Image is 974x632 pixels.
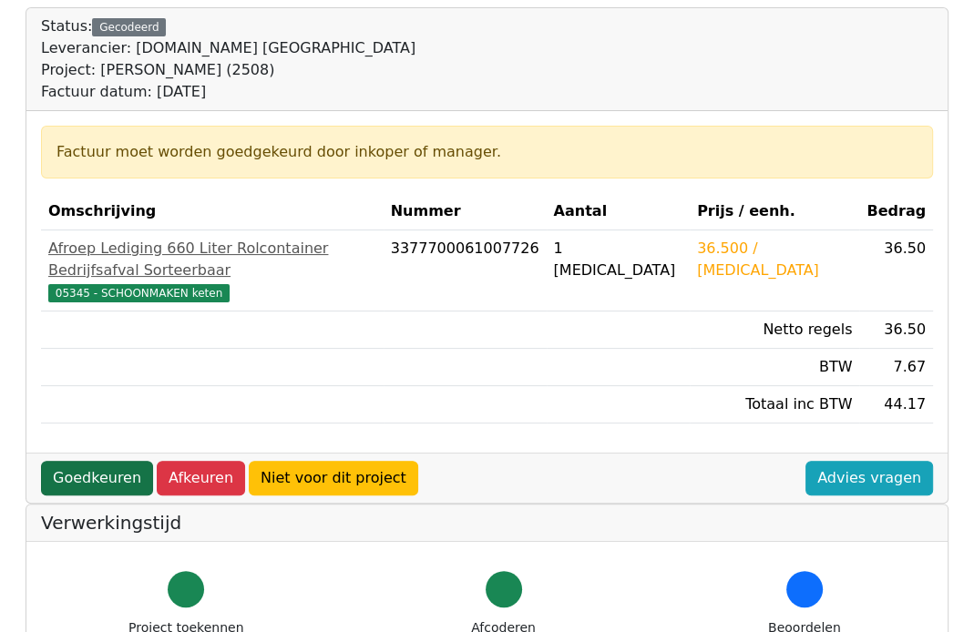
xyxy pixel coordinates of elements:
div: Project: [PERSON_NAME] (2508) [41,59,415,81]
span: 05345 - SCHOONMAKEN keten [48,284,230,302]
div: Leverancier: [DOMAIN_NAME] [GEOGRAPHIC_DATA] [41,37,415,59]
td: 36.50 [859,311,933,349]
div: Afroep Lediging 660 Liter Rolcontainer Bedrijfsafval Sorteerbaar [48,238,376,281]
div: Gecodeerd [92,18,166,36]
a: Afroep Lediging 660 Liter Rolcontainer Bedrijfsafval Sorteerbaar05345 - SCHOONMAKEN keten [48,238,376,303]
td: Netto regels [690,311,859,349]
div: 1 [MEDICAL_DATA] [554,238,683,281]
a: Niet voor dit project [249,461,418,495]
th: Bedrag [859,193,933,230]
td: 7.67 [859,349,933,386]
a: Goedkeuren [41,461,153,495]
div: 36.500 / [MEDICAL_DATA] [697,238,852,281]
td: Totaal inc BTW [690,386,859,423]
div: Status: [41,15,415,103]
div: Factuur moet worden goedgekeurd door inkoper of manager. [56,141,918,163]
th: Nummer [384,193,547,230]
th: Prijs / eenh. [690,193,859,230]
th: Omschrijving [41,193,384,230]
td: 44.17 [859,386,933,423]
td: BTW [690,349,859,386]
th: Aantal [547,193,691,230]
td: 3377700061007726 [384,230,547,311]
h5: Verwerkingstijd [41,512,933,534]
a: Afkeuren [157,461,245,495]
td: 36.50 [859,230,933,311]
a: Advies vragen [805,461,933,495]
div: Factuur datum: [DATE] [41,81,415,103]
